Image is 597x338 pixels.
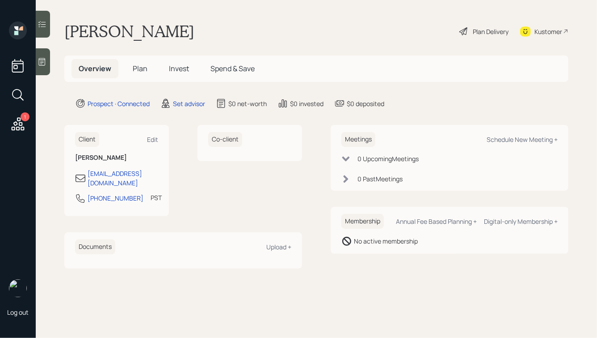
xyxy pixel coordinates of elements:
[534,27,562,36] div: Kustomer
[266,243,291,251] div: Upload +
[396,217,477,226] div: Annual Fee Based Planning +
[341,214,384,229] h6: Membership
[147,135,158,144] div: Edit
[347,99,384,108] div: $0 deposited
[473,27,509,36] div: Plan Delivery
[9,279,27,297] img: hunter_neumayer.jpg
[75,240,115,254] h6: Documents
[487,135,558,144] div: Schedule New Meeting +
[341,132,375,147] h6: Meetings
[228,99,267,108] div: $0 net-worth
[484,217,558,226] div: Digital-only Membership +
[21,112,29,121] div: 1
[169,64,189,73] span: Invest
[133,64,147,73] span: Plan
[210,64,255,73] span: Spend & Save
[151,193,162,202] div: PST
[88,169,158,188] div: [EMAIL_ADDRESS][DOMAIN_NAME]
[64,21,194,41] h1: [PERSON_NAME]
[7,308,29,317] div: Log out
[357,174,403,184] div: 0 Past Meeting s
[75,154,158,162] h6: [PERSON_NAME]
[173,99,205,108] div: Set advisor
[357,154,419,163] div: 0 Upcoming Meeting s
[290,99,324,108] div: $0 invested
[208,132,242,147] h6: Co-client
[88,99,150,108] div: Prospect · Connected
[88,193,143,203] div: [PHONE_NUMBER]
[354,236,418,246] div: No active membership
[75,132,99,147] h6: Client
[79,64,111,73] span: Overview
